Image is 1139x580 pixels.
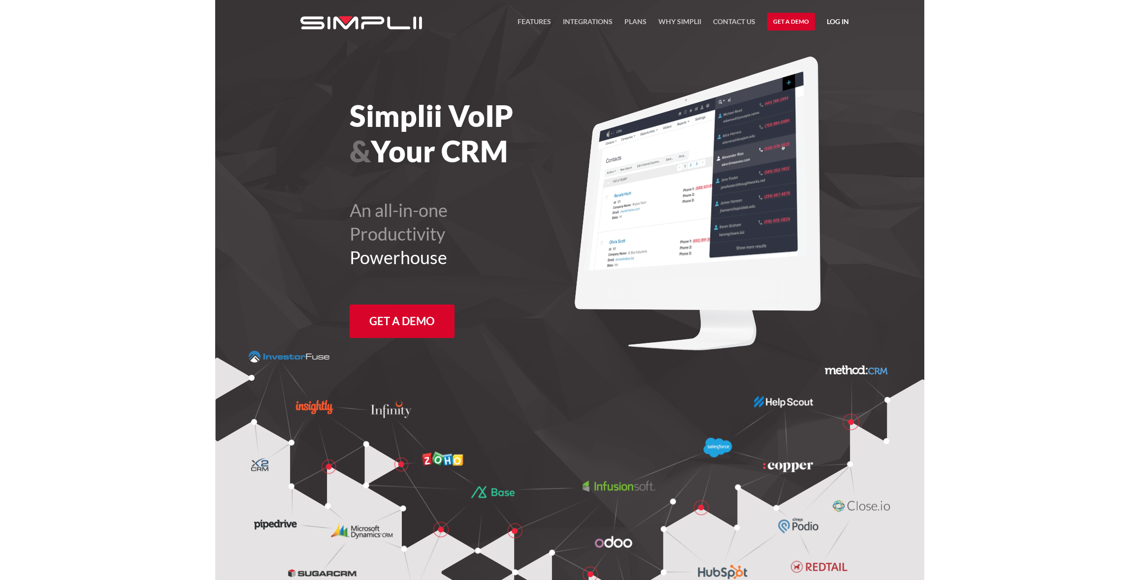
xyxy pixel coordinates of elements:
[350,246,447,268] span: Powerhouse
[767,13,815,31] a: Get a Demo
[624,16,647,33] a: Plans
[518,16,551,33] a: FEATURES
[350,133,371,169] span: &
[563,16,613,33] a: Integrations
[300,16,422,30] img: Simplii
[350,305,455,338] a: Get a Demo
[827,16,849,31] a: Log in
[658,16,701,33] a: Why Simplii
[350,198,624,269] h2: An all-in-one Productivity
[350,98,624,169] h1: Simplii VoIP Your CRM
[713,16,755,33] a: Contact US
